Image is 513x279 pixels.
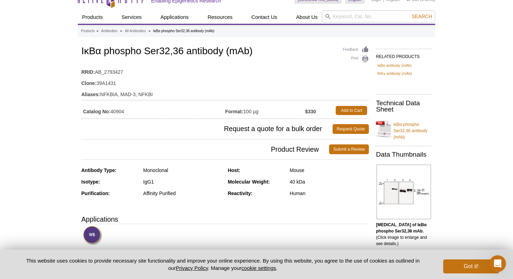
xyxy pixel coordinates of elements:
[81,46,369,58] h1: IκBα phospho Ser32,36 antibody (mAb)
[376,100,432,113] h2: Technical Data Sheet
[14,257,432,272] p: This website uses cookies to provide necessary site functionality and improve your online experie...
[81,124,333,134] span: Request a quote for a bulk order
[228,179,270,185] strong: Molecular Weight:
[120,29,122,33] li: »
[203,10,237,24] a: Resources
[343,55,369,63] a: Print
[247,10,281,24] a: Contact Us
[329,144,369,154] a: Submit a Review
[228,191,253,196] strong: Reactivity:
[81,214,369,224] h3: Applications
[376,151,432,158] h2: Data Thumbnails
[83,226,102,245] img: Western Blot Validated
[81,144,329,154] span: Product Review
[377,62,411,69] a: IκBα antibody (mAb)
[225,108,243,115] strong: Format:
[81,104,225,117] td: 40904
[292,10,322,24] a: About Us
[143,190,222,196] div: Affinity Purified
[376,222,426,234] b: [MEDICAL_DATA] of IκBα phospho Ser32,36 mAb.
[156,10,193,24] a: Applications
[336,106,367,115] a: Add to Cart
[81,87,369,98] td: NFKBIA, MAD-3, NFKBI
[81,28,95,34] a: Products
[81,191,110,196] strong: Purification:
[376,49,432,61] h2: RELATED PRODUCTS
[377,70,412,77] a: IKKγ antibody (mAb)
[410,13,434,20] button: Search
[412,14,432,19] span: Search
[290,190,369,196] div: Human
[377,165,431,219] img: IκBα phospho Ser32,36 antibody (mAb) tested by Western blot.
[489,255,506,272] iframe: Intercom live chat
[125,28,146,34] a: All Antibodies
[81,80,97,86] strong: Clone:
[117,10,146,24] a: Services
[290,167,369,173] div: Mouse
[81,65,369,76] td: AB_2793427
[83,108,111,115] strong: Catalog No:
[376,222,432,247] p: (Click image to enlarge and see details.)
[305,108,316,115] strong: $330
[143,179,222,185] div: IgG1
[143,167,222,173] div: Monoclonal
[333,124,369,134] a: Request Quote
[81,91,100,98] strong: Aliases:
[176,265,208,271] a: Privacy Policy
[81,179,100,185] strong: Isotype:
[96,29,98,33] li: »
[343,46,369,53] a: Feedback
[148,29,150,33] li: »
[101,28,118,34] a: Antibodies
[81,167,117,173] strong: Antibody Type:
[78,10,107,24] a: Products
[81,69,95,75] strong: RRID:
[153,29,214,33] li: IκBα phospho Ser32,36 antibody (mAb)
[322,10,435,22] input: Keyword, Cat. No.
[225,104,305,117] td: 100 µg
[81,76,369,87] td: 39A1431
[228,167,240,173] strong: Host:
[376,117,432,140] a: IκBα phospho Ser32,36 antibody (mAb)
[443,259,499,273] button: Got it!
[290,179,369,185] div: 40 kDa
[241,265,276,271] button: cookie settings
